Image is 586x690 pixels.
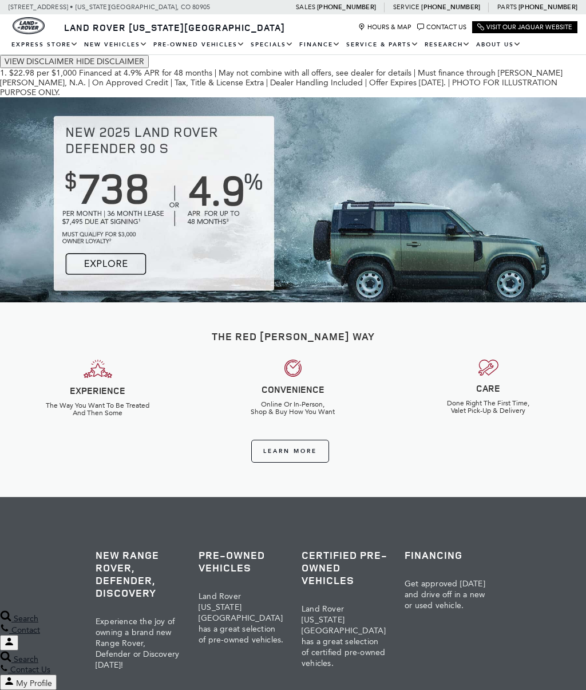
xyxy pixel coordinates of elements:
[204,401,382,416] h6: Online Or In-Person, Shop & Buy How You Want
[399,400,577,415] h6: Done Right The First Time, Valet Pick-Up & Delivery
[10,665,50,675] span: Contact Us
[9,3,210,11] a: [STREET_ADDRESS] • [US_STATE][GEOGRAPHIC_DATA], CO 80905
[9,331,577,342] h2: The Red [PERSON_NAME] Way
[248,35,296,55] a: Specials
[14,654,38,664] span: Search
[16,679,52,688] span: My Profile
[14,614,38,624] span: Search
[9,35,81,55] a: EXPRESS STORE
[396,508,499,679] a: Financing Get approved [DATE] and drive off in a new or used vehicle.
[9,402,187,417] h6: The Way You Want To Be Treated And Then Some
[81,35,151,55] a: New Vehicles
[57,21,292,34] a: Land Rover [US_STATE][GEOGRAPHIC_DATA]
[11,625,40,635] span: Contact
[405,579,485,610] span: Get approved [DATE] and drive off in a new or used vehicle.
[199,549,284,574] h3: Pre-Owned Vehicles
[262,383,324,396] strong: CONVENIENCE
[358,23,411,31] a: Hours & Map
[317,3,376,11] a: [PHONE_NUMBER]
[477,23,572,31] a: Visit Our Jaguar Website
[296,35,343,55] a: Finance
[9,35,577,55] nav: Main Navigation
[151,35,248,55] a: Pre-Owned Vehicles
[5,57,74,66] span: VIEW DISCLAIMER
[96,549,181,599] h3: New Range Rover, Defender, Discovery
[473,35,524,55] a: About Us
[251,440,329,463] a: Learn More
[199,592,283,645] span: Land Rover [US_STATE][GEOGRAPHIC_DATA] has a great selection of pre-owned vehicles.
[343,35,422,55] a: Service & Parts
[13,17,45,34] a: land-rover
[13,17,45,34] img: Land Rover
[421,3,480,11] a: [PHONE_NUMBER]
[87,508,190,679] a: New Range Rover, Defender, Discovery Experience the joy of owning a brand new Range Rover, Defend...
[76,57,144,66] span: HIDE DISCLAIMER
[302,604,386,668] span: Land Rover [US_STATE][GEOGRAPHIC_DATA] has a great selection of certified pre-owned vehicles.
[417,23,466,31] a: Contact Us
[518,3,577,11] a: [PHONE_NUMBER]
[64,21,285,34] span: Land Rover [US_STATE][GEOGRAPHIC_DATA]
[302,549,387,586] h3: Certified Pre-Owned Vehicles
[190,508,293,679] a: Pre-Owned Vehicles Land Rover [US_STATE][GEOGRAPHIC_DATA] has a great selection of pre-owned vehi...
[405,549,490,561] h3: Financing
[293,508,396,679] a: Certified Pre-Owned Vehicles Land Rover [US_STATE][GEOGRAPHIC_DATA] has a great selection of cert...
[422,35,473,55] a: Research
[476,382,500,395] strong: CARE
[70,384,125,397] strong: EXPERIENCE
